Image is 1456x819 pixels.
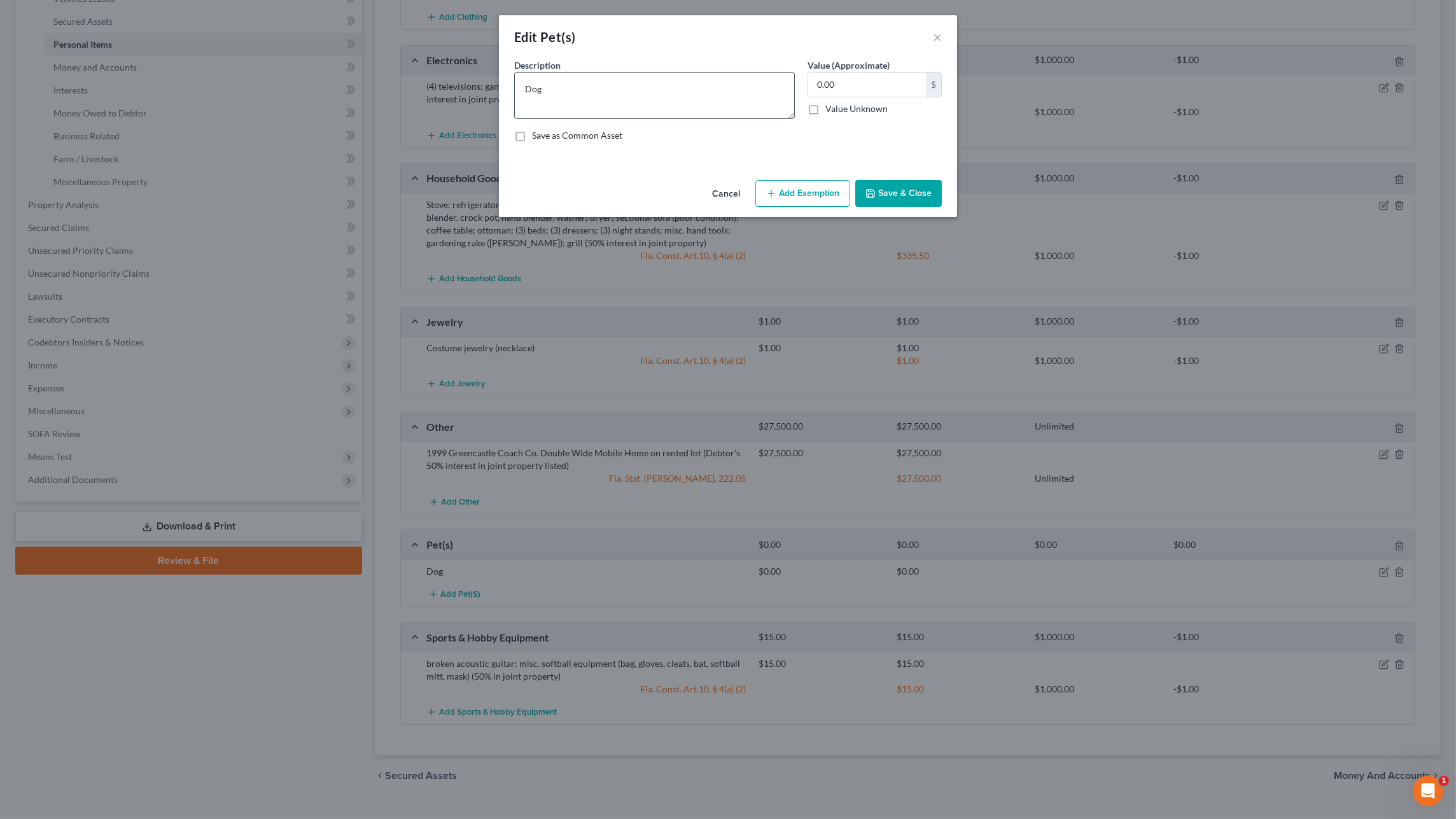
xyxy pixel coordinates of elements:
button: Add Exemption [755,180,850,207]
label: Value Unknown [825,102,888,115]
input: 0.00 [808,73,926,97]
button: Cancel [702,181,750,207]
label: Value (Approximate) [808,59,890,72]
div: Edit Pet(s) [514,28,575,46]
div: $ [926,73,941,97]
button: Save & Close [855,180,942,207]
button: × [933,29,942,45]
span: Description [514,60,561,71]
span: 1 [1439,776,1449,786]
iframe: Intercom live chat [1413,776,1443,806]
label: Save as Common Asset [532,129,622,142]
